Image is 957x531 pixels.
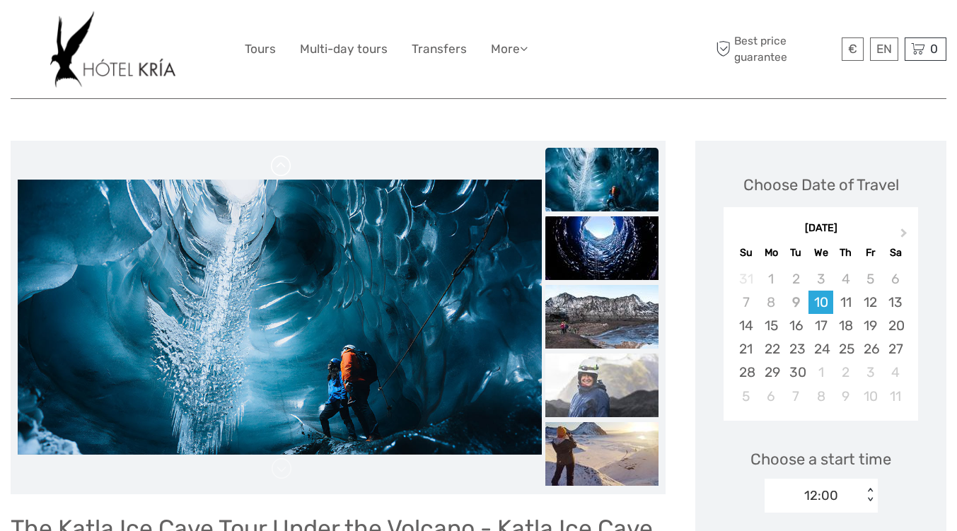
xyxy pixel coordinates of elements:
div: Not available Monday, September 1st, 2025 [759,267,784,291]
div: Not available Sunday, August 31st, 2025 [733,267,758,291]
a: Tours [245,39,276,59]
div: 12:00 [804,486,838,505]
div: Choose Tuesday, October 7th, 2025 [784,385,808,408]
span: Choose a start time [750,448,891,470]
div: Choose Tuesday, September 30th, 2025 [784,361,808,384]
div: Not available Tuesday, September 9th, 2025 [784,291,808,314]
span: 0 [928,42,940,56]
span: Best price guarantee [712,33,838,64]
div: Not available Sunday, September 7th, 2025 [733,291,758,314]
div: [DATE] [724,221,918,236]
a: More [491,39,528,59]
div: Choose Date of Travel [743,174,899,196]
div: Choose Tuesday, September 16th, 2025 [784,314,808,337]
div: Choose Thursday, September 18th, 2025 [833,314,858,337]
button: Open LiveChat chat widget [163,22,180,39]
div: Not available Saturday, September 6th, 2025 [883,267,907,291]
div: EN [870,37,898,61]
div: Choose Wednesday, October 8th, 2025 [808,385,833,408]
div: Choose Thursday, September 25th, 2025 [833,337,858,361]
div: Sa [883,243,907,262]
img: 532-e91e591f-ac1d-45f7-9962-d0f146f45aa0_logo_big.jpg [50,11,175,88]
div: Fr [858,243,883,262]
div: Not available Tuesday, September 2nd, 2025 [784,267,808,291]
a: Multi-day tours [300,39,388,59]
div: Mo [759,243,784,262]
div: We [808,243,833,262]
div: Choose Friday, September 26th, 2025 [858,337,883,361]
div: Choose Wednesday, September 10th, 2025 [808,291,833,314]
div: Not available Thursday, September 4th, 2025 [833,267,858,291]
div: < > [864,488,876,503]
div: Choose Sunday, September 21st, 2025 [733,337,758,361]
div: Choose Saturday, September 20th, 2025 [883,314,907,337]
div: Not available Friday, September 5th, 2025 [858,267,883,291]
div: Not available Monday, September 8th, 2025 [759,291,784,314]
div: Choose Wednesday, October 1st, 2025 [808,361,833,384]
div: Choose Wednesday, September 17th, 2025 [808,314,833,337]
img: 27bd6a98f61441858a503c0bad46b48b_slider_thumbnail.jpeg [545,148,659,211]
div: month 2025-09 [728,267,913,408]
div: Choose Saturday, October 4th, 2025 [883,361,907,384]
div: Choose Monday, October 6th, 2025 [759,385,784,408]
div: Choose Friday, October 3rd, 2025 [858,361,883,384]
img: 9f8dd73111cf459e9b10763e01fb198f_slider_thumbnail.jpeg [545,285,659,349]
div: Choose Tuesday, September 23rd, 2025 [784,337,808,361]
div: Choose Friday, September 12th, 2025 [858,291,883,314]
div: Choose Monday, September 29th, 2025 [759,361,784,384]
button: Next Month [894,225,917,247]
div: Su [733,243,758,262]
div: Choose Saturday, September 27th, 2025 [883,337,907,361]
div: Choose Wednesday, September 24th, 2025 [808,337,833,361]
div: Choose Saturday, October 11th, 2025 [883,385,907,408]
img: e39833722fa6437caeeb4df9d7db5e15_slider_thumbnail.jpg [545,216,659,280]
div: Choose Monday, September 22nd, 2025 [759,337,784,361]
div: Choose Sunday, September 28th, 2025 [733,361,758,384]
div: Choose Friday, October 10th, 2025 [858,385,883,408]
div: Th [833,243,858,262]
div: Choose Thursday, October 2nd, 2025 [833,361,858,384]
div: Not available Wednesday, September 3rd, 2025 [808,267,833,291]
div: Choose Thursday, October 9th, 2025 [833,385,858,408]
div: Choose Friday, September 19th, 2025 [858,314,883,337]
div: Tu [784,243,808,262]
p: We're away right now. Please check back later! [20,25,160,36]
img: a0cf810b92854c03891478aeffa04381_slider_thumbnail.jpeg [545,354,659,417]
span: € [848,42,857,56]
div: Choose Saturday, September 13th, 2025 [883,291,907,314]
div: Choose Thursday, September 11th, 2025 [833,291,858,314]
div: Choose Sunday, October 5th, 2025 [733,385,758,408]
div: Choose Sunday, September 14th, 2025 [733,314,758,337]
div: Choose Monday, September 15th, 2025 [759,314,784,337]
a: Transfers [412,39,467,59]
img: 27bd6a98f61441858a503c0bad46b48b_main_slider.jpeg [18,180,542,455]
img: 890df4cda5124bf79656080cc1decee6_slider_thumbnail.jpeg [545,422,659,486]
